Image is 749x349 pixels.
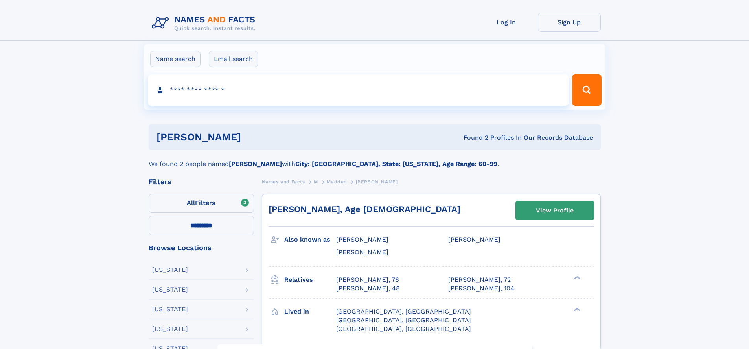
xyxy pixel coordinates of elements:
[284,305,336,318] h3: Lived in
[229,160,282,168] b: [PERSON_NAME]
[327,179,347,185] span: Madden
[295,160,497,168] b: City: [GEOGRAPHIC_DATA], State: [US_STATE], Age Range: 60-99
[156,132,352,142] h1: [PERSON_NAME]
[516,201,594,220] a: View Profile
[448,284,514,293] a: [PERSON_NAME], 104
[327,177,347,187] a: Madden
[284,273,336,286] h3: Relatives
[314,177,318,187] a: M
[336,284,400,293] a: [PERSON_NAME], 48
[149,244,254,251] div: Browse Locations
[336,248,388,256] span: [PERSON_NAME]
[448,236,501,243] span: [PERSON_NAME]
[152,267,188,273] div: [US_STATE]
[314,179,318,185] span: M
[538,13,601,32] a: Sign Up
[149,178,254,185] div: Filters
[336,275,399,284] a: [PERSON_NAME], 76
[336,236,388,243] span: [PERSON_NAME]
[149,13,262,34] img: Logo Names and Facts
[336,308,471,315] span: [GEOGRAPHIC_DATA], [GEOGRAPHIC_DATA]
[149,150,601,169] div: We found 2 people named with .
[356,179,398,185] span: [PERSON_NAME]
[150,51,201,67] label: Name search
[572,275,581,280] div: ❯
[187,199,195,207] span: All
[284,233,336,246] h3: Also known as
[336,325,471,332] span: [GEOGRAPHIC_DATA], [GEOGRAPHIC_DATA]
[448,275,511,284] a: [PERSON_NAME], 72
[352,133,593,142] div: Found 2 Profiles In Our Records Database
[152,326,188,332] div: [US_STATE]
[269,204,460,214] a: [PERSON_NAME], Age [DEMOGRAPHIC_DATA]
[152,286,188,293] div: [US_STATE]
[475,13,538,32] a: Log In
[536,201,574,220] div: View Profile
[572,307,581,312] div: ❯
[572,74,601,106] button: Search Button
[262,177,305,187] a: Names and Facts
[209,51,258,67] label: Email search
[336,316,471,324] span: [GEOGRAPHIC_DATA], [GEOGRAPHIC_DATA]
[148,74,569,106] input: search input
[149,194,254,213] label: Filters
[152,306,188,312] div: [US_STATE]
